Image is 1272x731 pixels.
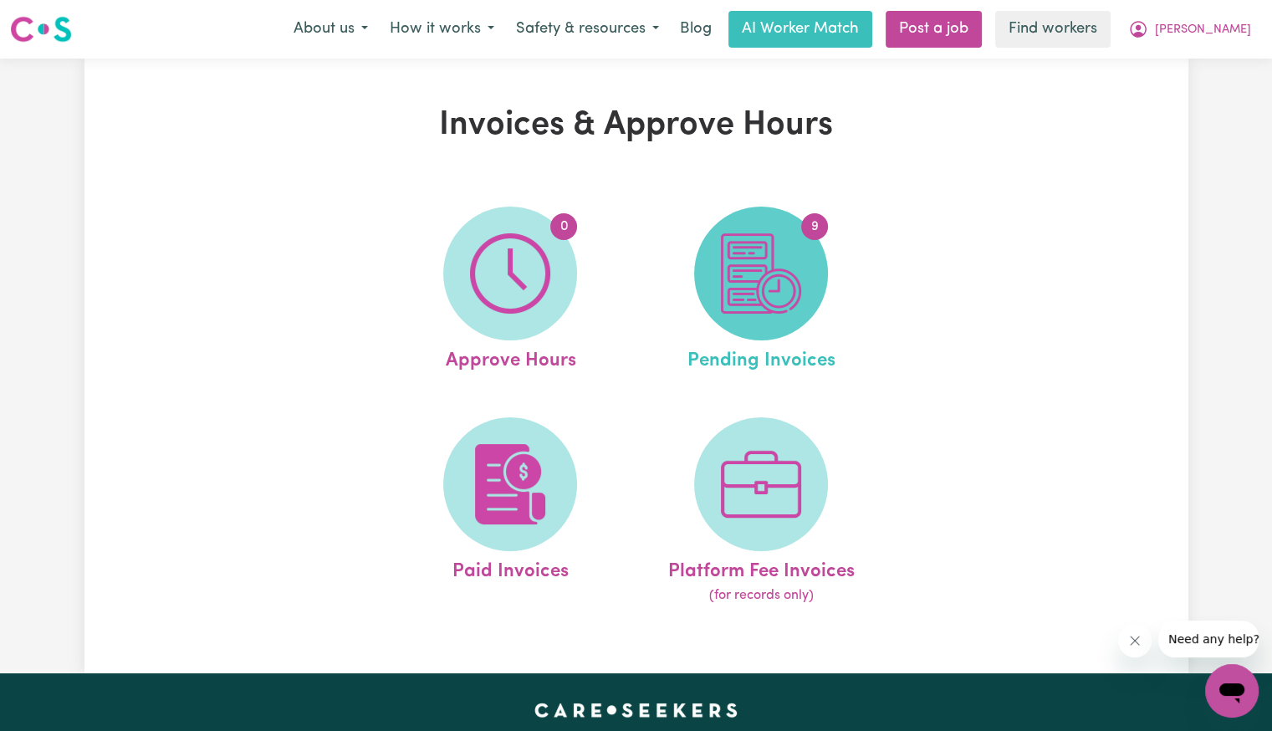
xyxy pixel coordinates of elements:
[390,417,631,606] a: Paid Invoices
[1117,12,1262,47] button: My Account
[641,417,881,606] a: Platform Fee Invoices(for records only)
[534,703,738,717] a: Careseekers home page
[283,12,379,47] button: About us
[452,551,569,586] span: Paid Invoices
[1155,21,1251,39] span: [PERSON_NAME]
[10,14,72,44] img: Careseekers logo
[728,11,872,48] a: AI Worker Match
[550,213,577,240] span: 0
[709,585,814,606] span: (for records only)
[670,11,722,48] a: Blog
[10,12,101,25] span: Need any help?
[278,105,994,146] h1: Invoices & Approve Hours
[1205,664,1259,718] iframe: Button to launch messaging window
[445,340,575,376] span: Approve Hours
[641,207,881,376] a: Pending Invoices
[505,12,670,47] button: Safety & resources
[10,10,72,49] a: Careseekers logo
[1118,624,1152,657] iframe: Close message
[995,11,1111,48] a: Find workers
[687,340,835,376] span: Pending Invoices
[668,551,855,586] span: Platform Fee Invoices
[801,213,828,240] span: 9
[886,11,982,48] a: Post a job
[1158,621,1259,657] iframe: Message from company
[390,207,631,376] a: Approve Hours
[379,12,505,47] button: How it works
